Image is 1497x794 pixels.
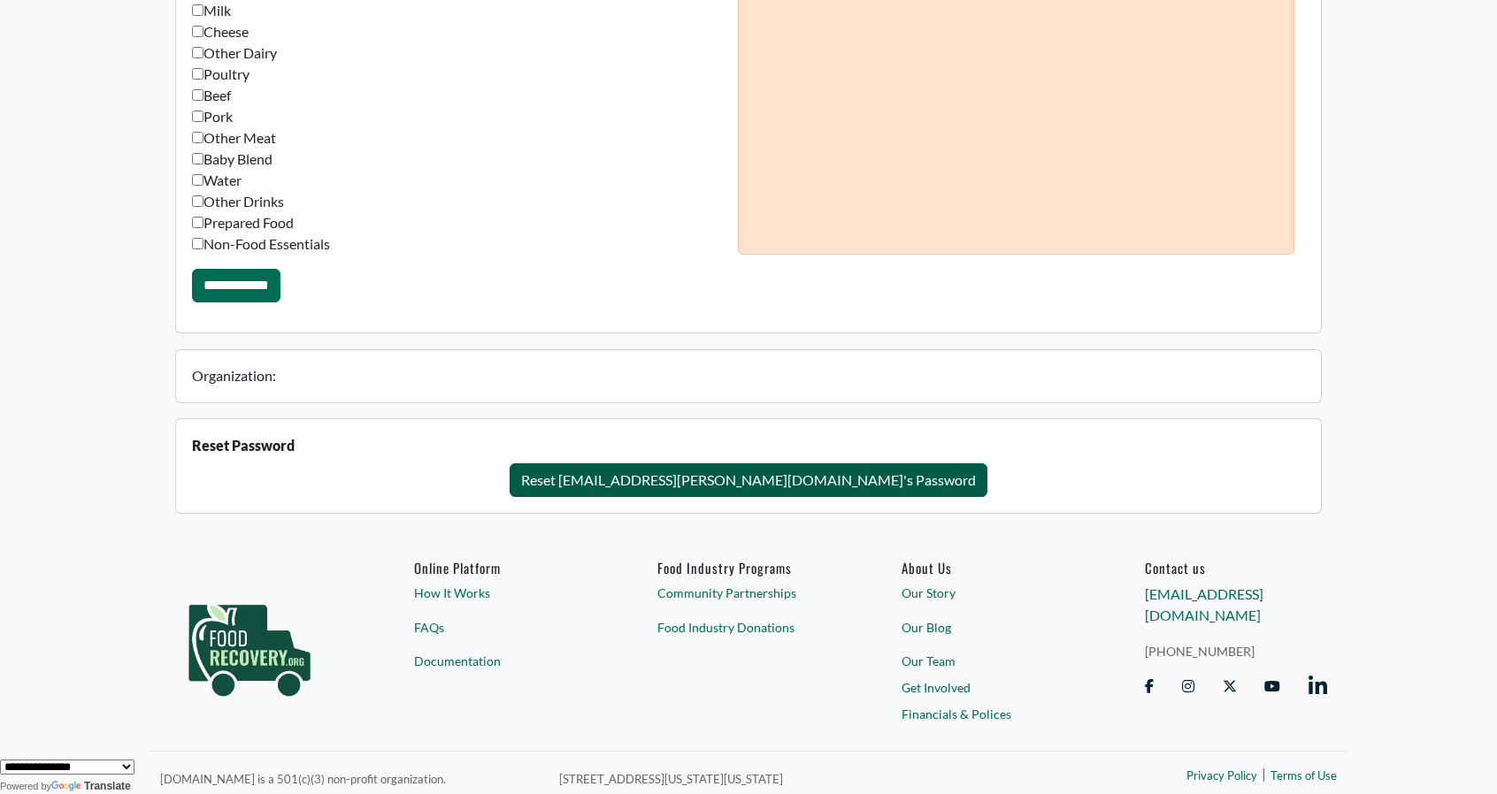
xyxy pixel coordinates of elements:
a: Our Story [902,584,1084,602]
a: [EMAIL_ADDRESS][DOMAIN_NAME] [1145,585,1263,623]
label: Beef [192,85,231,106]
h6: Food Industry Programs [657,560,840,576]
a: How It Works [414,584,596,602]
label: Reset Password [192,435,295,456]
a: FAQs [414,618,596,637]
input: Pork [192,111,203,122]
label: Other Meat [192,127,276,149]
h6: Contact us [1145,560,1327,576]
a: Our Blog [902,618,1084,637]
label: Non-Food Essentials [192,233,330,255]
input: Cheese [192,26,203,37]
input: Other Drinks [192,195,203,207]
a: Community Partnerships [657,584,840,602]
img: Google Translate [51,781,84,793]
label: Pork [192,106,233,127]
input: Poultry [192,68,203,80]
input: Prepared Food [192,217,203,228]
input: Other Meat [192,132,203,143]
label: Other Drinks [192,191,284,212]
input: Milk [192,4,203,16]
a: Documentation [414,652,596,670]
button: Reset [EMAIL_ADDRESS][PERSON_NAME][DOMAIN_NAME]'s Password [510,463,987,497]
a: Translate [51,780,131,792]
input: Beef [192,89,203,101]
input: Baby Blend [192,153,203,164]
input: Other Dairy [192,47,203,58]
a: Food Industry Donations [657,618,840,637]
label: Other Dairy [192,42,277,64]
img: food_recovery_green_logo-76242d7a27de7ed26b67be613a865d9c9037ba317089b267e0515145e5e51427.png [170,560,329,728]
label: Water [192,170,242,191]
label: Cheese [192,21,249,42]
label: Baby Blend [192,149,273,170]
a: About Us [902,560,1084,576]
input: Water [192,174,203,186]
input: Non-Food Essentials [192,238,203,249]
a: [PHONE_NUMBER] [1145,642,1327,660]
label: Organization: [181,365,1295,386]
a: Our Team [902,652,1084,670]
a: Financials & Polices [902,705,1084,723]
h6: Online Platform [414,560,596,576]
label: Poultry [192,64,249,85]
label: Prepared Food [192,212,294,233]
a: Get Involved [902,678,1084,697]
